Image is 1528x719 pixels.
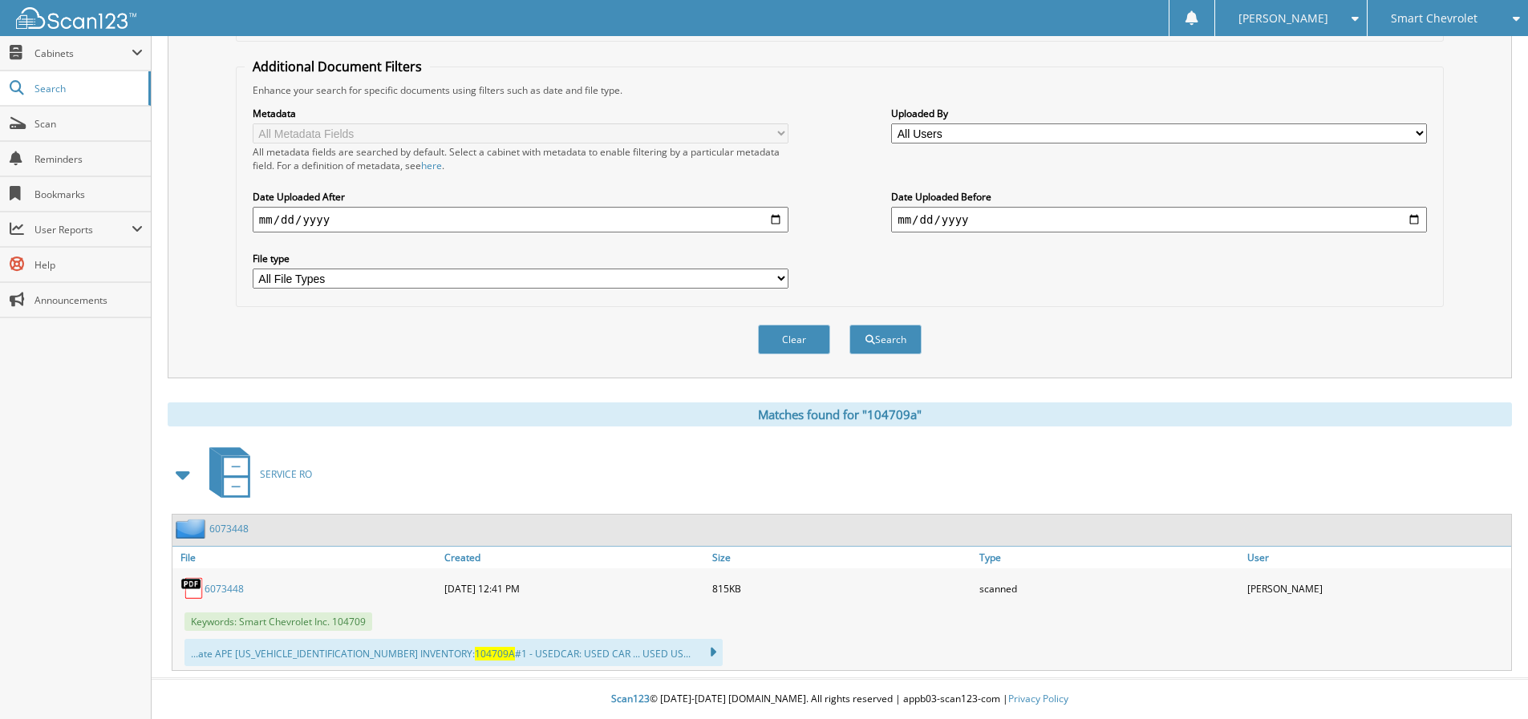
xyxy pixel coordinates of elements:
[172,547,440,568] a: File
[176,519,209,539] img: folder2.png
[34,258,143,272] span: Help
[205,582,244,596] a: 6073448
[245,83,1435,97] div: Enhance your search for specific documents using filters such as date and file type.
[440,572,708,604] div: [DATE] 12:41 PM
[849,325,922,354] button: Search
[891,207,1427,232] input: end
[253,107,788,120] label: Metadata
[253,252,788,265] label: File type
[708,572,976,604] div: 815KB
[1243,572,1511,604] div: [PERSON_NAME]
[34,82,140,95] span: Search
[440,547,708,568] a: Created
[34,188,143,201] span: Bookmarks
[475,647,515,660] span: 104709A
[34,223,132,236] span: User Reports
[184,612,372,631] span: Keywords: Smart Chevrolet Inc. 104709
[209,522,249,535] a: 6073448
[168,402,1512,426] div: Matches found for "104709a"
[891,190,1427,204] label: Date Uploaded Before
[152,680,1528,719] div: © [DATE]-[DATE] [DOMAIN_NAME]. All rights reserved | appb03-scan123-com |
[16,7,136,29] img: scan123-logo-white.svg
[1391,14,1477,23] span: Smart Chevrolet
[200,442,312,506] a: SERVICE RO
[184,639,723,666] div: ...ate APE [US_VEHICLE_IDENTIFICATION_NUMBER] INVENTORY: #1 - USEDCAR: USED CAR ... USED US...
[891,107,1427,120] label: Uploaded By
[1238,14,1328,23] span: [PERSON_NAME]
[34,117,143,131] span: Scan
[180,576,205,600] img: PDF.png
[708,547,976,568] a: Size
[611,692,650,705] span: Scan123
[975,572,1243,604] div: scanned
[253,207,788,232] input: start
[758,325,830,354] button: Clear
[34,152,143,166] span: Reminders
[34,46,132,60] span: Cabinets
[1243,547,1511,568] a: User
[260,467,312,481] span: SERVICE RO
[1008,692,1068,705] a: Privacy Policy
[975,547,1243,568] a: Type
[253,190,788,204] label: Date Uploaded After
[421,159,442,172] a: here
[253,145,788,172] div: All metadata fields are searched by default. Select a cabinet with metadata to enable filtering b...
[245,58,430,75] legend: Additional Document Filters
[34,293,143,307] span: Announcements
